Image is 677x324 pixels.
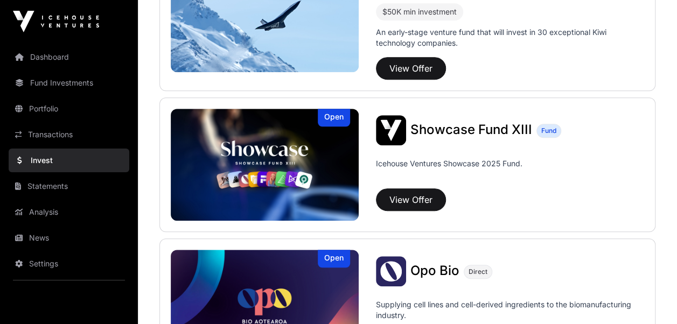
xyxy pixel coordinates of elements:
[410,122,532,137] span: Showcase Fund XIII
[171,109,359,221] img: Showcase Fund XIII
[9,123,129,146] a: Transactions
[13,11,99,32] img: Icehouse Ventures Logo
[9,174,129,198] a: Statements
[410,264,459,278] a: Opo Bio
[410,123,532,137] a: Showcase Fund XIII
[318,250,350,267] div: Open
[376,115,406,145] img: Showcase Fund XIII
[376,158,522,169] p: Icehouse Ventures Showcase 2025 Fund.
[376,3,463,20] div: $50K min investment
[171,109,359,221] a: Showcase Fund XIIIOpen
[541,126,556,135] span: Fund
[382,5,457,18] div: $50K min investment
[376,299,644,321] p: Supplying cell lines and cell-derived ingredients to the biomanufacturing industry.
[318,109,350,126] div: Open
[376,57,446,80] button: View Offer
[9,71,129,95] a: Fund Investments
[376,256,406,286] img: Opo Bio
[9,200,129,224] a: Analysis
[376,27,644,48] p: An early-stage venture fund that will invest in 30 exceptional Kiwi technology companies.
[376,188,446,211] button: View Offer
[410,263,459,278] span: Opo Bio
[9,97,129,121] a: Portfolio
[9,45,129,69] a: Dashboard
[9,252,129,276] a: Settings
[9,226,129,250] a: News
[469,267,487,276] span: Direct
[623,272,677,324] iframe: Chat Widget
[9,149,129,172] a: Invest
